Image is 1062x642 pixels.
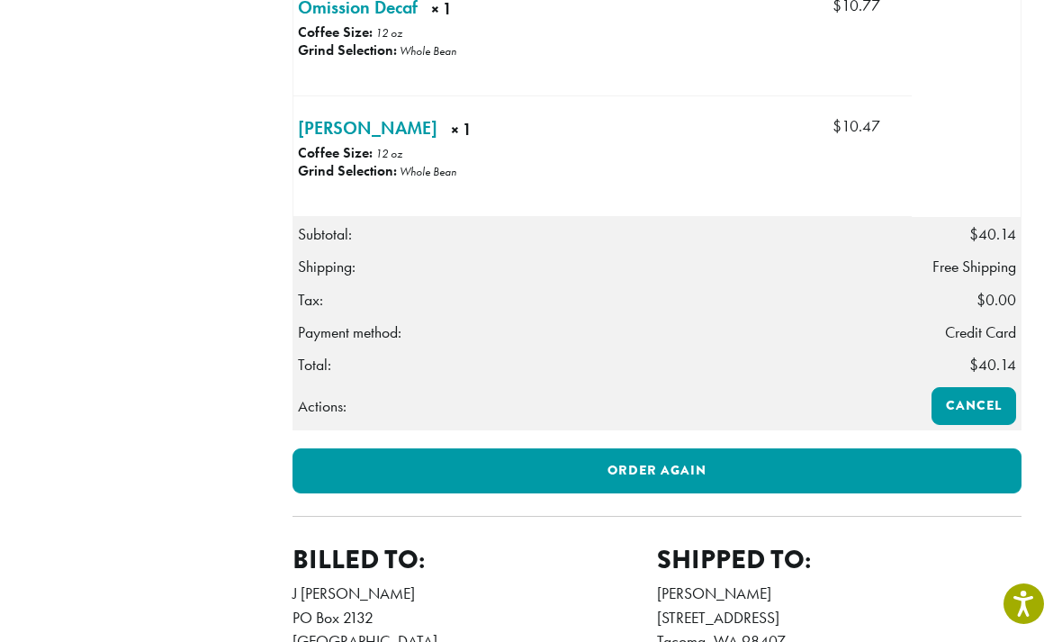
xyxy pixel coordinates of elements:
[832,116,841,136] span: $
[375,146,402,161] p: 12 oz
[400,164,456,179] p: Whole Bean
[293,217,912,250] th: Subtotal:
[293,250,912,283] th: Shipping:
[969,355,1016,375] span: 40.14
[969,355,978,375] span: $
[375,25,402,41] p: 12 oz
[292,544,657,575] h2: Billed to:
[298,161,397,180] strong: Grind Selection:
[912,250,1021,283] td: Free Shipping
[657,544,1021,575] h2: Shipped to:
[292,448,1021,493] a: Order again
[976,290,985,310] span: $
[293,382,912,430] th: Actions:
[832,116,880,136] bdi: 10.47
[912,316,1021,348] td: Credit Card
[400,43,456,59] p: Whole Bean
[976,290,1016,310] span: 0.00
[298,114,437,141] a: [PERSON_NAME]
[298,23,373,41] strong: Coffee Size:
[298,41,397,59] strong: Grind Selection:
[293,284,912,316] th: Tax:
[451,118,551,146] strong: × 1
[969,224,1016,244] span: 40.14
[969,224,978,244] span: $
[298,143,373,162] strong: Coffee Size:
[293,348,912,382] th: Total:
[293,316,912,348] th: Payment method:
[931,387,1016,425] a: Cancel order 316968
